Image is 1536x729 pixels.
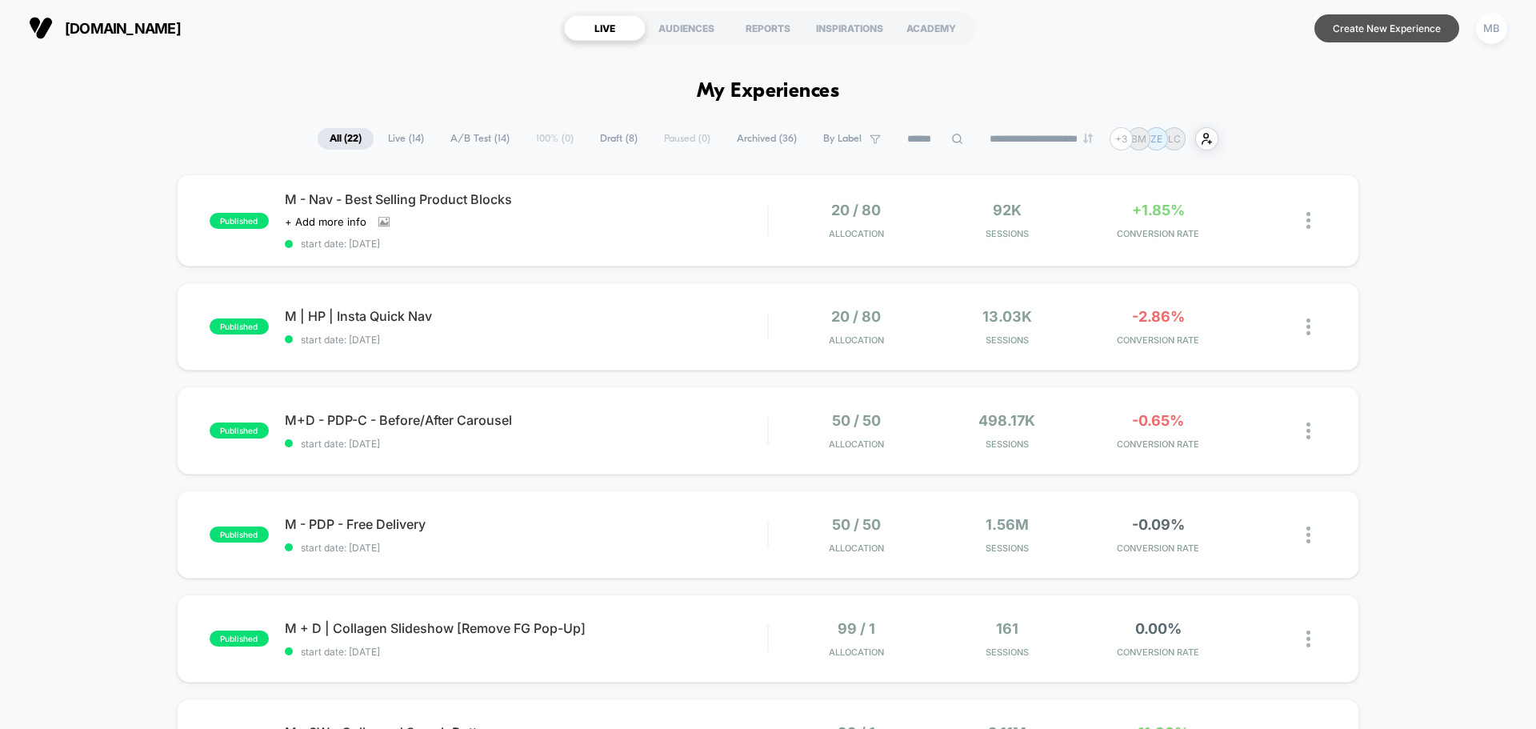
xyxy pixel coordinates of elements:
[1150,133,1162,145] p: ZE
[996,620,1018,637] span: 161
[727,15,809,41] div: REPORTS
[1086,543,1230,554] span: CONVERSION RATE
[285,438,767,450] span: start date: [DATE]
[29,16,53,40] img: Visually logo
[1168,133,1181,145] p: LC
[1306,423,1310,439] img: close
[936,543,1079,554] span: Sessions
[993,202,1022,218] span: 92k
[697,80,840,103] h1: My Experiences
[829,647,884,658] span: Allocation
[936,647,1079,658] span: Sessions
[982,308,1032,325] span: 13.03k
[1471,12,1512,45] button: MB
[829,439,884,450] span: Allocation
[832,412,881,429] span: 50 / 50
[588,128,650,150] span: Draft ( 8 )
[1086,647,1230,658] span: CONVERSION RATE
[1086,228,1230,239] span: CONVERSION RATE
[1476,13,1507,44] div: MB
[285,308,767,324] span: M | HP | Insta Quick Nav
[1306,631,1310,647] img: close
[1132,202,1185,218] span: +1.85%
[210,318,269,334] span: published
[1132,412,1184,429] span: -0.65%
[285,334,767,346] span: start date: [DATE]
[210,527,269,543] span: published
[285,646,767,658] span: start date: [DATE]
[829,543,884,554] span: Allocation
[1132,516,1185,533] span: -0.09%
[831,308,881,325] span: 20 / 80
[646,15,727,41] div: AUDIENCES
[564,15,646,41] div: LIVE
[285,620,767,636] span: M + D | Collagen Slideshow [Remove FG Pop-Up]
[890,15,972,41] div: ACADEMY
[1314,14,1459,42] button: Create New Experience
[1306,212,1310,229] img: close
[936,228,1079,239] span: Sessions
[986,516,1029,533] span: 1.56M
[936,334,1079,346] span: Sessions
[725,128,809,150] span: Archived ( 36 )
[210,631,269,647] span: published
[1086,334,1230,346] span: CONVERSION RATE
[823,133,862,145] span: By Label
[210,423,269,439] span: published
[285,412,767,428] span: M+D - PDP-C - Before/After Carousel
[24,15,186,41] button: [DOMAIN_NAME]
[936,439,1079,450] span: Sessions
[210,213,269,229] span: published
[1135,620,1182,637] span: 0.00%
[285,238,767,250] span: start date: [DATE]
[838,620,875,637] span: 99 / 1
[1306,527,1310,543] img: close
[1083,134,1093,143] img: end
[1086,439,1230,450] span: CONVERSION RATE
[285,191,767,207] span: M - Nav - Best Selling Product Blocks
[1131,133,1146,145] p: BM
[832,516,881,533] span: 50 / 50
[376,128,436,150] span: Live ( 14 )
[809,15,890,41] div: INSPIRATIONS
[829,334,884,346] span: Allocation
[1110,127,1133,150] div: + 3
[285,516,767,532] span: M - PDP - Free Delivery
[829,228,884,239] span: Allocation
[831,202,881,218] span: 20 / 80
[978,412,1035,429] span: 498.17k
[318,128,374,150] span: All ( 22 )
[65,20,181,37] span: [DOMAIN_NAME]
[438,128,522,150] span: A/B Test ( 14 )
[285,542,767,554] span: start date: [DATE]
[285,215,366,228] span: + Add more info
[1132,308,1185,325] span: -2.86%
[1306,318,1310,335] img: close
